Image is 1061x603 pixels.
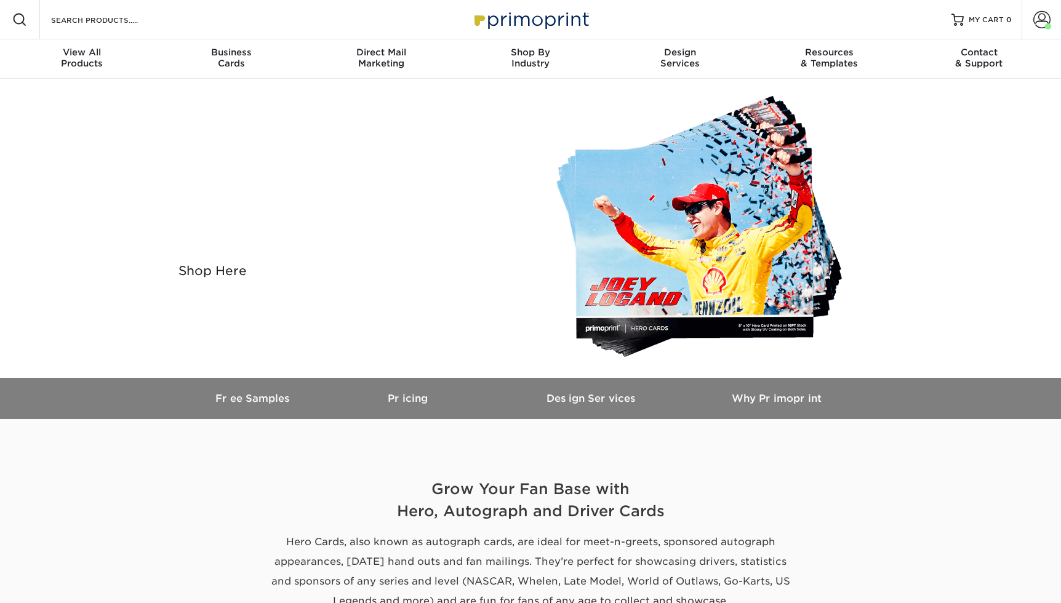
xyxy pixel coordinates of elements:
h3: Free Samples [192,393,315,404]
a: Design Services [500,378,684,419]
div: & Support [904,47,1054,69]
a: Shop Here [170,257,255,284]
h1: Hero Cards [170,158,521,193]
div: Industry [456,47,606,69]
span: Contact [904,47,1054,58]
a: Free Samples [192,378,315,419]
a: Pricing [315,378,500,419]
div: & Templates [755,47,904,69]
span: Design [605,47,755,58]
h3: Design Services [500,393,684,404]
a: DesignServices [605,39,755,79]
a: BusinessCards [157,39,306,79]
img: Primoprint [469,6,592,33]
a: Direct MailMarketing [306,39,456,79]
span: View All [7,47,157,58]
span: 0 [1006,15,1012,24]
div: Cards [157,47,306,69]
div: Marketing [306,47,456,69]
span: Direct Mail [306,47,456,58]
h3: Pricing [315,393,500,404]
a: Why Primoprint [684,378,869,419]
h2: Grow Your Fan Base with Hero, Autograph and Driver Cards [170,478,891,522]
input: SEARCH PRODUCTS..... [50,12,170,27]
a: Contact& Support [904,39,1054,79]
div: Products [7,47,157,69]
span: Resources [755,47,904,58]
span: MY CART [969,15,1004,25]
span: Business [157,47,306,58]
a: Resources& Templates [755,39,904,79]
a: Shop ByIndustry [456,39,606,79]
h3: Why Primoprint [684,393,869,404]
a: View AllProducts [7,39,157,79]
img: Custom Hero Cards [555,94,857,363]
div: Autograph, hero, driver, whatever you want to call it, if it's racing related we can print it. [170,198,521,242]
span: Shop By [456,47,606,58]
div: Services [605,47,755,69]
